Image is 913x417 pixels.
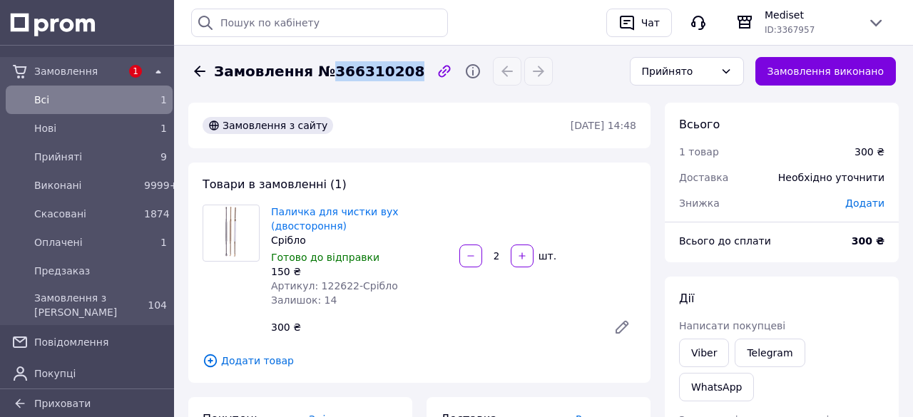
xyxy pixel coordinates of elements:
span: Замовлення з [PERSON_NAME] [34,291,138,319]
span: ID: 3367957 [765,25,815,35]
span: Залишок: 14 [271,294,337,306]
span: Предзаказ [34,264,167,278]
span: Знижка [679,197,720,209]
div: Прийнято [642,63,715,79]
div: шт. [535,249,558,263]
span: 1 [160,123,167,134]
a: Viber [679,339,729,367]
span: 1 товар [679,146,719,158]
span: Додати [845,197,884,209]
span: Всього [679,118,720,131]
span: Доставка [679,172,728,183]
span: Замовлення №366310208 [214,61,424,82]
a: WhatsApp [679,373,754,401]
span: 1 [160,237,167,248]
button: Замовлення виконано [755,57,897,86]
div: Замовлення з сайту [203,117,333,134]
button: Чат [606,9,672,37]
span: 104 [148,299,167,311]
span: Товари в замовленні (1) [203,177,347,191]
span: Повідомлення [34,335,167,349]
div: 150 ₴ [271,264,448,279]
a: Паличка для чистки вух (двостороння) [271,206,398,232]
span: Всi [34,93,138,107]
span: Артикул: 122622-Срібло [271,280,398,292]
div: 300 ₴ [265,317,602,337]
span: 1 [160,94,167,105]
span: 9999+ [144,180,178,191]
span: Прийняті [34,150,138,164]
span: Готово до відправки [271,252,379,263]
div: Срібло [271,233,448,247]
time: [DATE] 14:48 [571,120,636,131]
span: Скасовані [34,207,138,221]
span: 9 [160,151,167,163]
input: Пошук по кабінету [191,9,448,37]
img: Паличка для чистки вух (двостороння) [220,205,241,261]
div: 300 ₴ [855,145,884,159]
span: Написати покупцеві [679,320,785,331]
a: Telegram [735,339,805,367]
span: Замовлення [34,64,121,78]
b: 300 ₴ [852,235,884,247]
span: Всього до сплати [679,235,771,247]
span: Покупці [34,366,167,381]
span: Виконані [34,178,138,192]
span: 1874 [144,208,170,220]
a: Редагувати [608,313,636,341]
div: Чат [638,12,663,34]
span: Mediset [765,8,856,22]
span: Додати товар [203,353,636,369]
span: Приховати [34,398,91,409]
span: Оплачені [34,235,138,249]
span: Нові [34,121,138,135]
div: Необхідно уточнити [770,162,893,193]
span: Дії [679,292,694,305]
span: 1 [129,65,142,78]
